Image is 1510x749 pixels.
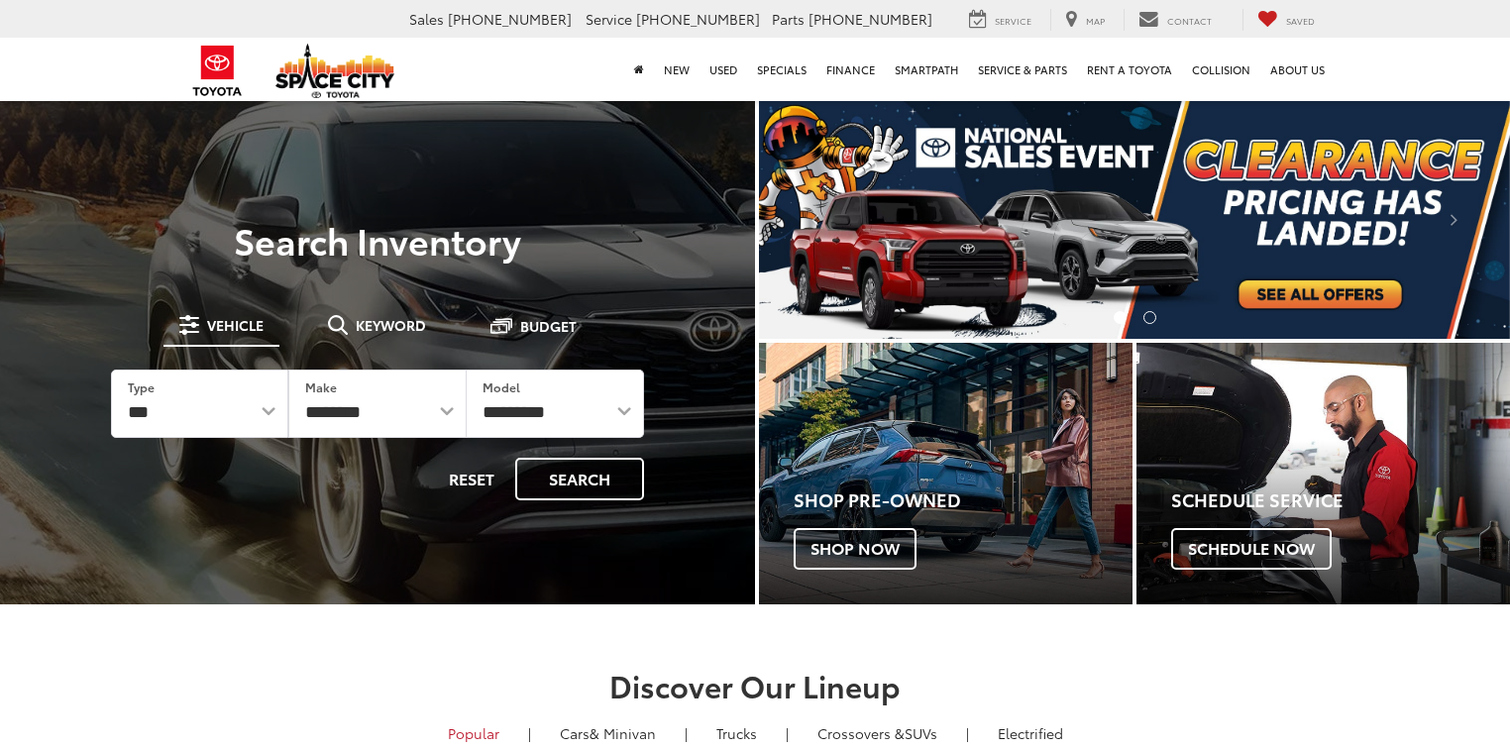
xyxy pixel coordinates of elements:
[1050,9,1120,31] a: Map
[1397,139,1510,299] button: Click to view next picture.
[83,220,672,260] h3: Search Inventory
[207,318,264,332] span: Vehicle
[1086,14,1105,27] span: Map
[56,669,1454,701] h2: Discover Our Lineup
[1260,38,1335,101] a: About Us
[1242,9,1330,31] a: My Saved Vehicles
[816,38,885,101] a: Finance
[305,378,337,395] label: Make
[700,38,747,101] a: Used
[1171,490,1510,510] h4: Schedule Service
[680,723,693,743] li: |
[515,458,644,500] button: Search
[772,9,805,29] span: Parts
[995,14,1031,27] span: Service
[1286,14,1315,27] span: Saved
[1182,38,1260,101] a: Collision
[759,343,1132,604] div: Toyota
[590,723,656,743] span: & Minivan
[432,458,511,500] button: Reset
[1077,38,1182,101] a: Rent a Toyota
[356,318,426,332] span: Keyword
[781,723,794,743] li: |
[759,99,1510,339] section: Carousel section with vehicle pictures - may contain disclaimers.
[759,99,1510,339] div: carousel slide number 1 of 2
[483,378,520,395] label: Model
[586,9,632,29] span: Service
[654,38,700,101] a: New
[409,9,444,29] span: Sales
[747,38,816,101] a: Specials
[961,723,974,743] li: |
[794,528,917,570] span: Shop Now
[759,139,872,299] button: Click to view previous picture.
[759,343,1132,604] a: Shop Pre-Owned Shop Now
[448,9,572,29] span: [PHONE_NUMBER]
[968,38,1077,101] a: Service & Parts
[1124,9,1227,31] a: Contact
[1143,311,1156,324] li: Go to slide number 2.
[809,9,932,29] span: [PHONE_NUMBER]
[636,9,760,29] span: [PHONE_NUMBER]
[128,378,155,395] label: Type
[1114,311,1127,324] li: Go to slide number 1.
[817,723,905,743] span: Crossovers &
[885,38,968,101] a: SmartPath
[1167,14,1212,27] span: Contact
[954,9,1046,31] a: Service
[523,723,536,743] li: |
[180,39,255,103] img: Toyota
[759,99,1510,339] img: Clearance Pricing Has Landed
[520,319,577,333] span: Budget
[794,490,1132,510] h4: Shop Pre-Owned
[624,38,654,101] a: Home
[275,44,394,98] img: Space City Toyota
[1136,343,1510,604] a: Schedule Service Schedule Now
[1171,528,1332,570] span: Schedule Now
[1136,343,1510,604] div: Toyota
